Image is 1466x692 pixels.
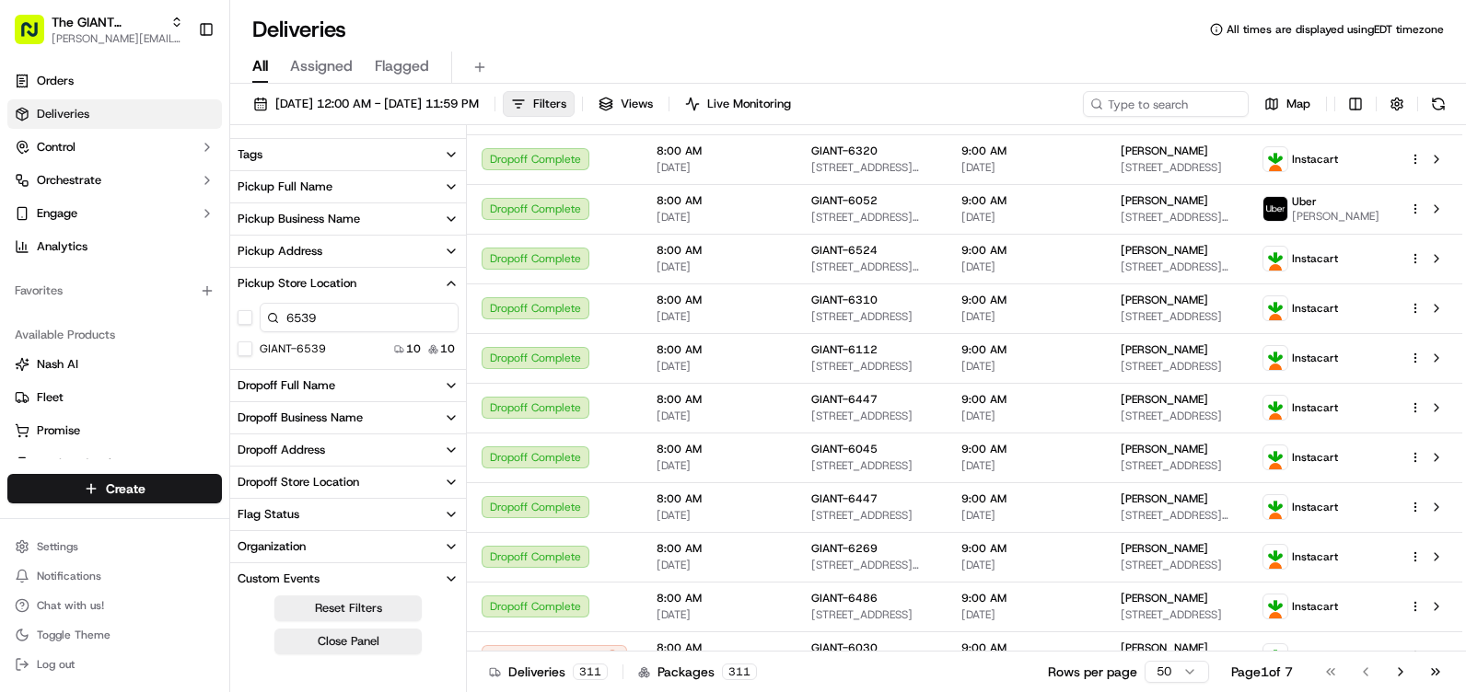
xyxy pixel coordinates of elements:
a: Product Catalog [15,456,215,472]
button: Pickup Business Name [230,203,466,235]
span: GIANT-6447 [811,491,878,506]
span: Fleet [37,389,64,406]
span: [DATE] [961,558,1091,572]
div: Pickup Address [238,243,322,259]
a: Nash AI [15,356,215,373]
div: Start new chat [63,176,302,194]
span: Instacart [1292,251,1338,266]
button: Canceled By Provider [482,645,627,667]
span: 9:00 AM [961,541,1091,556]
span: 8:00 AM [657,243,782,258]
span: Flagged [375,55,429,77]
img: profile_instacart_ahold_partner.png [1263,644,1287,668]
span: [DATE] [657,359,782,374]
span: [STREET_ADDRESS] [811,359,932,374]
span: Instacart [1292,351,1338,365]
img: profile_instacart_ahold_partner.png [1263,247,1287,271]
span: GIANT-6524 [811,243,878,258]
span: GIANT-6052 [811,193,878,208]
span: [PERSON_NAME] [1121,491,1208,506]
a: Deliveries [7,99,222,129]
img: profile_instacart_ahold_partner.png [1263,296,1287,320]
span: [DATE] [961,409,1091,423]
span: GIANT-6486 [811,591,878,605]
span: Instacart [1292,450,1338,465]
span: [DATE] 12:00 AM - [DATE] 11:59 PM [275,96,479,112]
span: 8:00 AM [657,491,782,506]
span: Live Monitoring [707,96,791,112]
span: 9:00 AM [961,342,1091,357]
button: Nash AI [7,350,222,379]
span: Instacart [1292,152,1338,167]
button: Pickup Full Name [230,171,466,202]
span: Instacart [1292,649,1338,663]
span: [PERSON_NAME] [1121,293,1208,307]
span: [STREET_ADDRESS] [811,309,932,324]
span: Toggle Theme [37,628,111,642]
span: Instacart [1292,400,1338,415]
span: Knowledge Base [37,267,141,285]
span: [DATE] [961,309,1091,324]
span: [STREET_ADDRESS][PERSON_NAME] [1121,259,1233,274]
span: [DATE] [961,160,1091,175]
span: Nash AI [37,356,78,373]
button: Start new chat [313,181,335,203]
span: [PERSON_NAME] [1121,640,1208,655]
button: Pickup Store Location [230,268,466,299]
button: The GIANT Company[PERSON_NAME][EMAIL_ADDRESS][PERSON_NAME][DOMAIN_NAME] [7,7,191,52]
span: Engage [37,205,77,222]
span: Instacart [1292,500,1338,514]
span: [DATE] [961,607,1091,622]
span: GIANT-6269 [811,541,878,556]
span: Assigned [290,55,353,77]
div: Pickup Store Location [238,275,356,292]
div: Custom Events [238,571,320,587]
span: [DATE] [657,210,782,225]
button: Settings [7,534,222,559]
button: Notifications [7,563,222,589]
button: The GIANT Company [52,13,163,31]
span: [PERSON_NAME] [1121,591,1208,605]
span: [DATE] [961,259,1091,274]
button: Live Monitoring [677,91,799,117]
a: Orders [7,66,222,96]
span: [DATE] [961,359,1091,374]
span: [STREET_ADDRESS] [1121,607,1233,622]
span: Views [621,96,653,112]
button: Views [590,91,661,117]
button: Map [1256,91,1319,117]
span: Uber [1292,194,1317,209]
span: 8:00 AM [657,293,782,307]
span: Product Catalog [37,456,125,472]
button: Tags [230,139,466,170]
span: 9:00 AM [961,293,1091,307]
img: 1736555255976-a54dd68f-1ca7-489b-9aae-adbdc363a1c4 [18,176,52,209]
div: Favorites [7,276,222,306]
a: Analytics [7,232,222,261]
span: [PERSON_NAME] [1121,392,1208,407]
span: 9:00 AM [961,491,1091,506]
div: Pickup Full Name [238,179,332,195]
span: Control [37,139,76,156]
span: GIANT-6112 [811,342,878,357]
div: Organization [238,538,306,555]
div: 311 [573,663,608,680]
button: Close Panel [274,629,422,654]
span: [STREET_ADDRESS] [811,409,932,423]
div: Dropoff Address [238,442,325,458]
span: All [252,55,268,77]
span: [PERSON_NAME] [1292,209,1379,224]
span: 8:00 AM [657,144,782,158]
span: [DATE] [657,259,782,274]
span: [DATE] [657,508,782,523]
span: All times are displayed using EDT timezone [1227,22,1444,37]
span: Instacart [1292,301,1338,316]
span: 8:00 AM [657,541,782,556]
span: [STREET_ADDRESS][PERSON_NAME][PERSON_NAME] [811,160,932,175]
span: [PERSON_NAME] [1121,541,1208,556]
span: [STREET_ADDRESS] [811,508,932,523]
a: Promise [15,422,215,439]
span: [PERSON_NAME][EMAIL_ADDRESS][PERSON_NAME][DOMAIN_NAME] [52,31,183,46]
